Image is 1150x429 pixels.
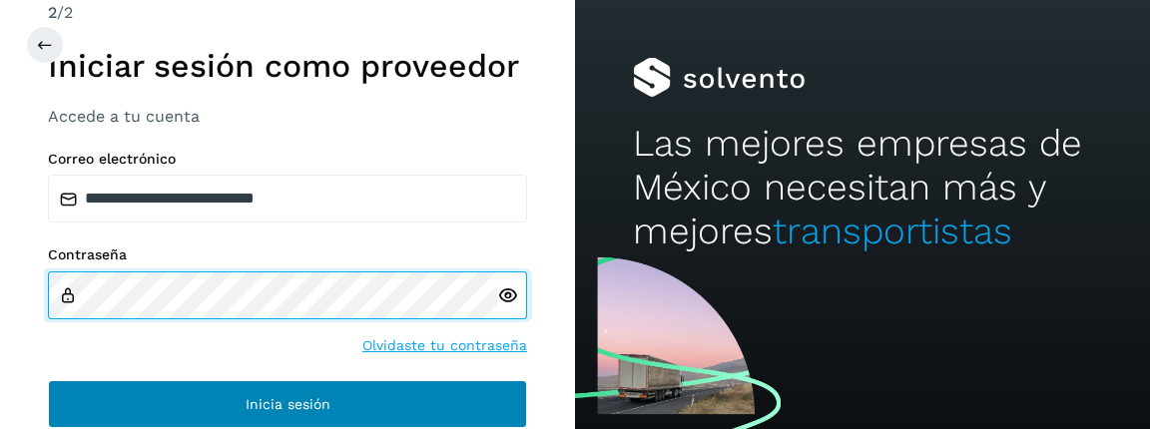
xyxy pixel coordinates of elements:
h1: Iniciar sesión como proveedor [48,47,527,85]
button: Inicia sesión [48,380,527,428]
h2: Las mejores empresas de México necesitan más y mejores [633,122,1093,254]
label: Correo electrónico [48,151,527,168]
label: Contraseña [48,246,527,263]
span: 2 [48,3,57,22]
a: Olvidaste tu contraseña [362,335,527,356]
h3: Accede a tu cuenta [48,107,527,126]
div: /2 [48,1,527,25]
span: transportistas [773,210,1012,252]
span: Inicia sesión [246,397,330,411]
